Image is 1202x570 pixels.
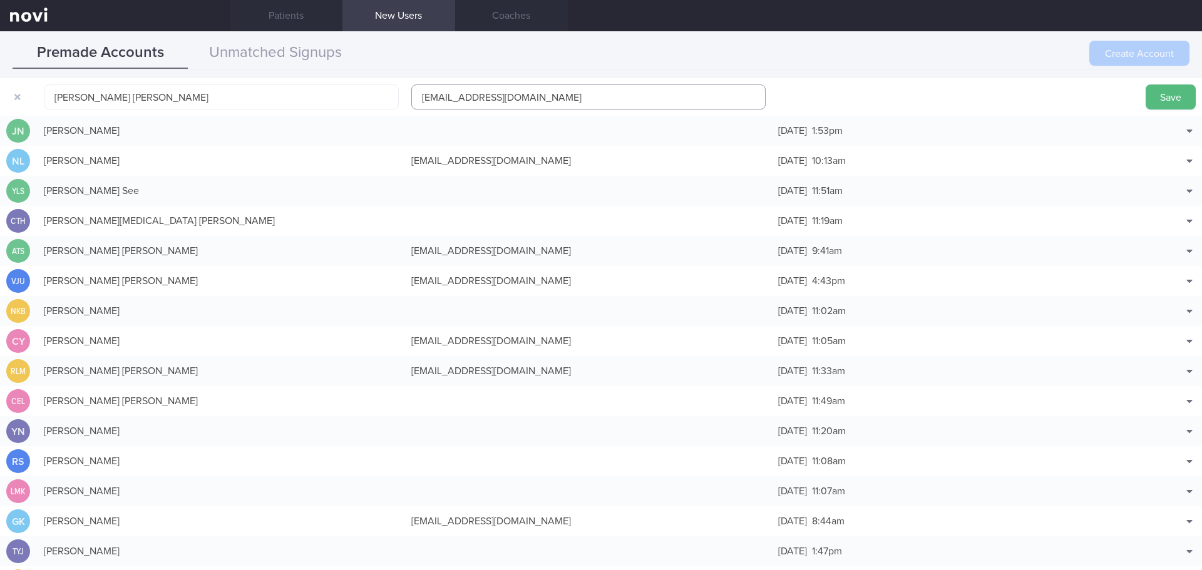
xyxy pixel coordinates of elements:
div: NKB [8,299,28,323]
div: [EMAIL_ADDRESS][DOMAIN_NAME] [405,148,773,173]
div: VJU [8,269,28,293]
div: [PERSON_NAME] [38,479,405,504]
div: RS [6,449,30,474]
span: 11:33am [812,366,845,376]
button: Premade Accounts [13,38,188,69]
span: [DATE] [778,216,807,226]
div: [PERSON_NAME] [38,298,405,323]
span: 11:49am [812,396,845,406]
div: [PERSON_NAME] [38,328,405,354]
input: email@novi-health.com [411,84,766,109]
span: [DATE] [778,546,807,556]
div: GK [6,509,30,534]
div: CY [6,329,30,354]
div: [PERSON_NAME] [38,419,405,444]
div: RLM [8,359,28,384]
div: [PERSON_NAME] [38,509,405,534]
div: [PERSON_NAME] [PERSON_NAME] [38,389,405,414]
div: [EMAIL_ADDRESS][DOMAIN_NAME] [405,328,773,354]
div: [EMAIL_ADDRESS][DOMAIN_NAME] [405,509,773,534]
div: CEL [8,389,28,414]
input: John Doe [44,84,399,109]
div: [PERSON_NAME] [38,118,405,143]
span: 11:19am [812,216,843,226]
div: ATS [8,239,28,263]
span: [DATE] [778,186,807,196]
span: [DATE] [778,516,807,526]
span: 11:07am [812,486,845,496]
span: [DATE] [778,246,807,256]
span: 1:47pm [812,546,842,556]
div: [EMAIL_ADDRESS][DOMAIN_NAME] [405,238,773,263]
div: NL [6,149,30,173]
div: LMK [8,479,28,504]
span: [DATE] [778,126,807,136]
span: [DATE] [778,156,807,166]
span: [DATE] [778,396,807,406]
div: [EMAIL_ADDRESS][DOMAIN_NAME] [405,359,773,384]
span: 11:51am [812,186,843,196]
div: YLS [8,179,28,203]
span: 9:41am [812,246,842,256]
span: 1:53pm [812,126,843,136]
div: [PERSON_NAME] [PERSON_NAME] [38,359,405,384]
div: TYJ [8,539,28,564]
div: YN [6,419,30,444]
button: Unmatched Signups [188,38,363,69]
span: [DATE] [778,336,807,346]
div: [PERSON_NAME] [38,539,405,564]
span: 11:20am [812,426,846,436]
span: [DATE] [778,366,807,376]
div: JN [6,119,30,143]
div: [EMAIL_ADDRESS][DOMAIN_NAME] [405,268,773,293]
div: [PERSON_NAME] [38,449,405,474]
span: 11:08am [812,456,846,466]
span: 4:43pm [812,276,845,286]
div: [PERSON_NAME][MEDICAL_DATA] [PERSON_NAME] [38,208,405,233]
span: 11:05am [812,336,846,346]
div: CTH [8,209,28,233]
div: [PERSON_NAME] [PERSON_NAME] [38,238,405,263]
span: [DATE] [778,306,807,316]
div: [PERSON_NAME] [PERSON_NAME] [38,268,405,293]
span: [DATE] [778,456,807,466]
span: 10:13am [812,156,846,166]
div: [PERSON_NAME] [38,148,405,173]
span: [DATE] [778,486,807,496]
span: 8:44am [812,516,845,526]
span: [DATE] [778,426,807,436]
span: [DATE] [778,276,807,286]
span: 11:02am [812,306,846,316]
div: [PERSON_NAME] See [38,178,405,203]
button: Save [1146,84,1196,109]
